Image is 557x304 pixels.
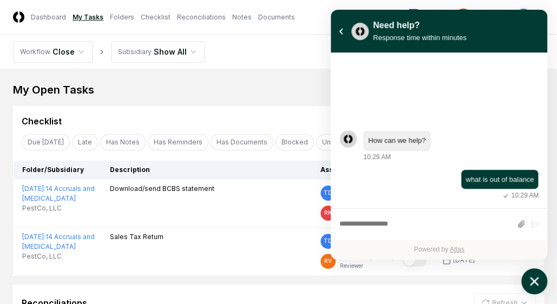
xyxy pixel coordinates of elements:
svg: atlas-sent-icon [500,191,511,201]
button: atlas-back-button [335,25,347,37]
th: Description [106,161,316,180]
div: atlas-composer [339,214,539,234]
span: PestCo, LLC [22,252,62,261]
div: Checklist [22,115,62,128]
a: Notes [232,12,252,22]
div: Need help? [373,19,467,32]
div: Powered by [331,240,547,260]
span: RK [324,209,332,217]
a: Atlas [450,246,464,253]
span: PestCo, LLC [22,203,62,213]
img: yblje5SQxOoZuw2TcITt_icon.png [351,23,369,40]
span: TD [324,237,332,245]
div: [DATE] [453,255,475,265]
p: Sales Tax Return [110,232,163,242]
button: Has Documents [211,134,273,150]
a: My Tasks [73,12,103,22]
th: Assignee [316,161,398,180]
button: Mark complete [403,254,427,267]
th: Folder/Subsidiary [14,161,106,180]
a: Reconciliations [177,12,226,22]
div: Response time within minutes [373,32,467,43]
a: Folders [110,12,134,22]
div: Monday, October 13, 10:29 AM [350,169,539,201]
div: atlas-ticket [331,53,547,260]
img: PestCo logo [408,9,483,26]
a: Documents [258,12,295,22]
div: My Open Tasks [13,82,544,97]
button: Attach files by clicking or dropping files here [517,220,525,229]
button: Blocked [276,134,314,150]
p: Reviewer [340,262,394,270]
a: [DATE]:14 Accruals and [MEDICAL_DATA] [22,233,95,250]
button: Has Reminders [148,134,208,150]
button: Due Today [22,134,70,150]
a: Dashboard [31,12,66,22]
p: Download/send BCBS statement [110,184,214,194]
button: atlas-launcher [521,268,547,294]
div: atlas-message [339,169,539,201]
div: 10:29 AM [500,190,539,201]
nav: breadcrumb [13,41,205,63]
button: Has Notes [100,134,146,150]
div: atlas-window [331,10,547,260]
div: Monday, October 13, 10:29 AM [363,130,539,162]
div: atlas-message [339,130,539,162]
span: [DATE] : [22,233,45,241]
a: Checklist [141,12,171,22]
a: [DATE]:14 Accruals and [MEDICAL_DATA] [22,184,95,202]
button: Unblocked [316,134,363,150]
span: TD [324,189,332,197]
div: atlas-message-bubble [363,130,430,151]
div: Subsidiary [118,47,152,57]
div: 10:29 AM [363,152,391,162]
span: RV [324,257,332,265]
div: atlas-message-author-avatar [339,130,357,148]
span: [DATE] : [22,184,45,193]
img: Logo [13,11,24,23]
div: Workflow [20,47,50,57]
button: Late [72,134,98,150]
div: atlas-message-text [466,174,534,185]
div: atlas-message-bubble [461,169,539,190]
button: TD [514,8,533,27]
div: atlas-message-text [368,135,425,146]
